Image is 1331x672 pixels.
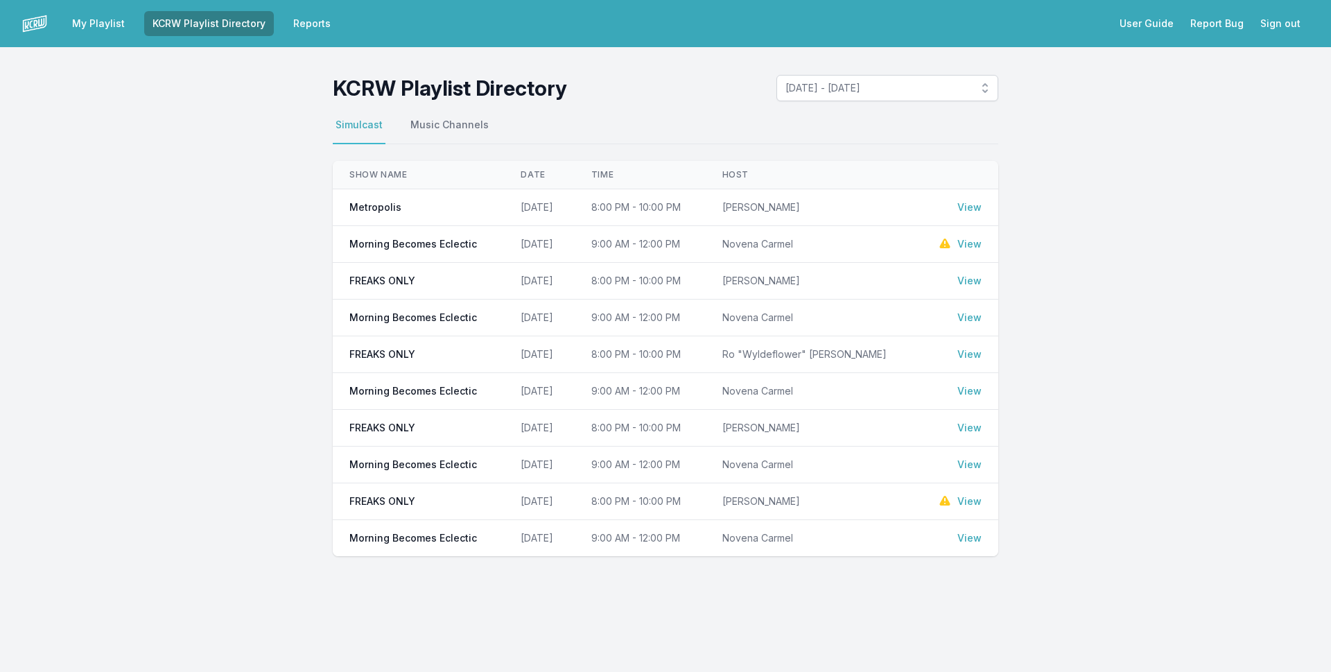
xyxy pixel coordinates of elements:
th: Show Name [333,161,504,189]
td: 9:00 AM - 12:00 PM [575,447,706,483]
a: View [957,421,982,435]
span: FREAKS ONLY [349,274,415,288]
td: 9:00 AM - 12:00 PM [575,226,706,263]
span: Morning Becomes Eclectic [349,311,477,325]
a: Reports [285,11,339,36]
td: [DATE] [504,336,574,373]
td: [DATE] [504,447,574,483]
button: [DATE] - [DATE] [776,75,998,101]
span: Morning Becomes Eclectic [349,458,477,472]
td: 8:00 PM - 10:00 PM [575,483,706,520]
td: 9:00 AM - 12:00 PM [575,520,706,557]
td: [DATE] [504,410,574,447]
td: [PERSON_NAME] [706,263,916,300]
a: View [957,531,982,545]
a: KCRW Playlist Directory [144,11,274,36]
h1: KCRW Playlist Directory [333,76,567,101]
td: [DATE] [504,300,574,336]
span: FREAKS ONLY [349,347,415,361]
a: View [957,384,982,398]
a: View [957,237,982,251]
th: Host [706,161,916,189]
td: Novena Carmel [706,520,916,557]
td: Novena Carmel [706,373,916,410]
a: View [957,311,982,325]
span: Metropolis [349,200,401,214]
td: Novena Carmel [706,447,916,483]
span: FREAKS ONLY [349,494,415,508]
td: [PERSON_NAME] [706,410,916,447]
span: [DATE] - [DATE] [785,81,970,95]
a: Report Bug [1182,11,1252,36]
a: View [957,347,982,361]
td: [PERSON_NAME] [706,483,916,520]
button: Music Channels [408,118,491,144]
td: [DATE] [504,373,574,410]
span: FREAKS ONLY [349,421,415,435]
span: Morning Becomes Eclectic [349,531,477,545]
th: Date [504,161,574,189]
td: 9:00 AM - 12:00 PM [575,373,706,410]
a: View [957,200,982,214]
a: View [957,458,982,472]
td: Novena Carmel [706,226,916,263]
button: Simulcast [333,118,385,144]
td: 8:00 PM - 10:00 PM [575,189,706,226]
a: View [957,494,982,508]
td: [DATE] [504,189,574,226]
td: Novena Carmel [706,300,916,336]
img: logo-white-87cec1fa9cbef997252546196dc51331.png [22,11,47,36]
button: Sign out [1252,11,1309,36]
td: 9:00 AM - 12:00 PM [575,300,706,336]
span: Morning Becomes Eclectic [349,384,477,398]
a: My Playlist [64,11,133,36]
td: [DATE] [504,520,574,557]
td: [DATE] [504,263,574,300]
td: 8:00 PM - 10:00 PM [575,263,706,300]
a: View [957,274,982,288]
td: [DATE] [504,226,574,263]
span: Morning Becomes Eclectic [349,237,477,251]
td: [PERSON_NAME] [706,189,916,226]
td: Ro "Wyldeflower" [PERSON_NAME] [706,336,916,373]
th: Time [575,161,706,189]
td: 8:00 PM - 10:00 PM [575,336,706,373]
td: [DATE] [504,483,574,520]
a: User Guide [1111,11,1182,36]
td: 8:00 PM - 10:00 PM [575,410,706,447]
